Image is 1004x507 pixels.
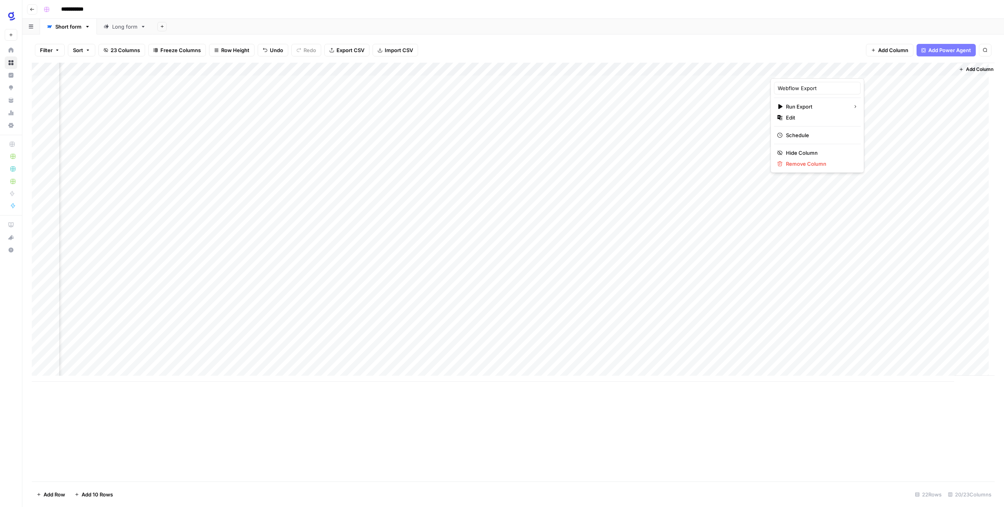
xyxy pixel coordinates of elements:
[878,46,908,54] span: Add Column
[70,488,118,501] button: Add 10 Rows
[82,491,113,498] span: Add 10 Rows
[98,44,145,56] button: 23 Columns
[866,44,913,56] button: Add Column
[5,94,17,107] a: Your Data
[966,66,993,73] span: Add Column
[336,46,364,54] span: Export CSV
[32,488,70,501] button: Add Row
[40,46,53,54] span: Filter
[5,9,19,23] img: Glean SEO Ops Logo
[786,149,855,157] span: Hide Column
[97,19,153,34] a: Long form
[928,46,971,54] span: Add Power Agent
[786,114,855,121] span: Edit
[5,107,17,119] a: Usage
[160,46,201,54] span: Freeze Columns
[956,64,997,74] button: Add Column
[5,81,17,94] a: Opportunities
[5,219,17,231] a: AirOps Academy
[258,44,288,56] button: Undo
[5,244,17,256] button: Help + Support
[148,44,206,56] button: Freeze Columns
[209,44,255,56] button: Row Height
[5,231,17,244] button: What's new?
[324,44,369,56] button: Export CSV
[44,491,65,498] span: Add Row
[5,232,17,243] div: What's new?
[5,6,17,26] button: Workspace: Glean SEO Ops
[35,44,65,56] button: Filter
[68,44,95,56] button: Sort
[221,46,249,54] span: Row Height
[5,56,17,69] a: Browse
[912,488,945,501] div: 22 Rows
[786,103,847,110] span: Run Export
[945,488,995,501] div: 20/23 Columns
[385,46,413,54] span: Import CSV
[111,46,140,54] span: 23 Columns
[786,160,855,168] span: Remove Column
[73,46,83,54] span: Sort
[55,23,82,31] div: Short form
[5,69,17,81] a: Insights
[373,44,418,56] button: Import CSV
[5,44,17,56] a: Home
[270,46,283,54] span: Undo
[40,19,97,34] a: Short form
[291,44,321,56] button: Redo
[112,23,137,31] div: Long form
[304,46,316,54] span: Redo
[917,44,976,56] button: Add Power Agent
[786,131,855,139] span: Schedule
[5,119,17,132] a: Settings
